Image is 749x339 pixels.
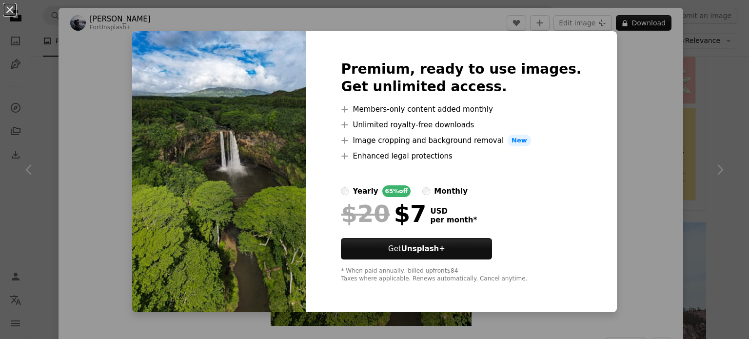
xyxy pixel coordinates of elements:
span: USD [430,207,477,216]
h2: Premium, ready to use images. Get unlimited access. [341,60,581,96]
span: $20 [341,201,390,226]
li: Enhanced legal protections [341,150,581,162]
input: monthly [422,187,430,195]
div: yearly [353,185,378,197]
li: Unlimited royalty-free downloads [341,119,581,131]
strong: Unsplash+ [401,244,445,253]
div: * When paid annually, billed upfront $84 Taxes where applicable. Renews automatically. Cancel any... [341,267,581,283]
span: New [508,135,531,146]
div: 65% off [382,185,411,197]
div: monthly [434,185,468,197]
input: yearly65%off [341,187,349,195]
span: per month * [430,216,477,224]
li: Image cropping and background removal [341,135,581,146]
li: Members-only content added monthly [341,103,581,115]
div: $7 [341,201,426,226]
button: GetUnsplash+ [341,238,492,259]
img: premium_photo-1675827055694-010aef2cf08f [132,31,306,312]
